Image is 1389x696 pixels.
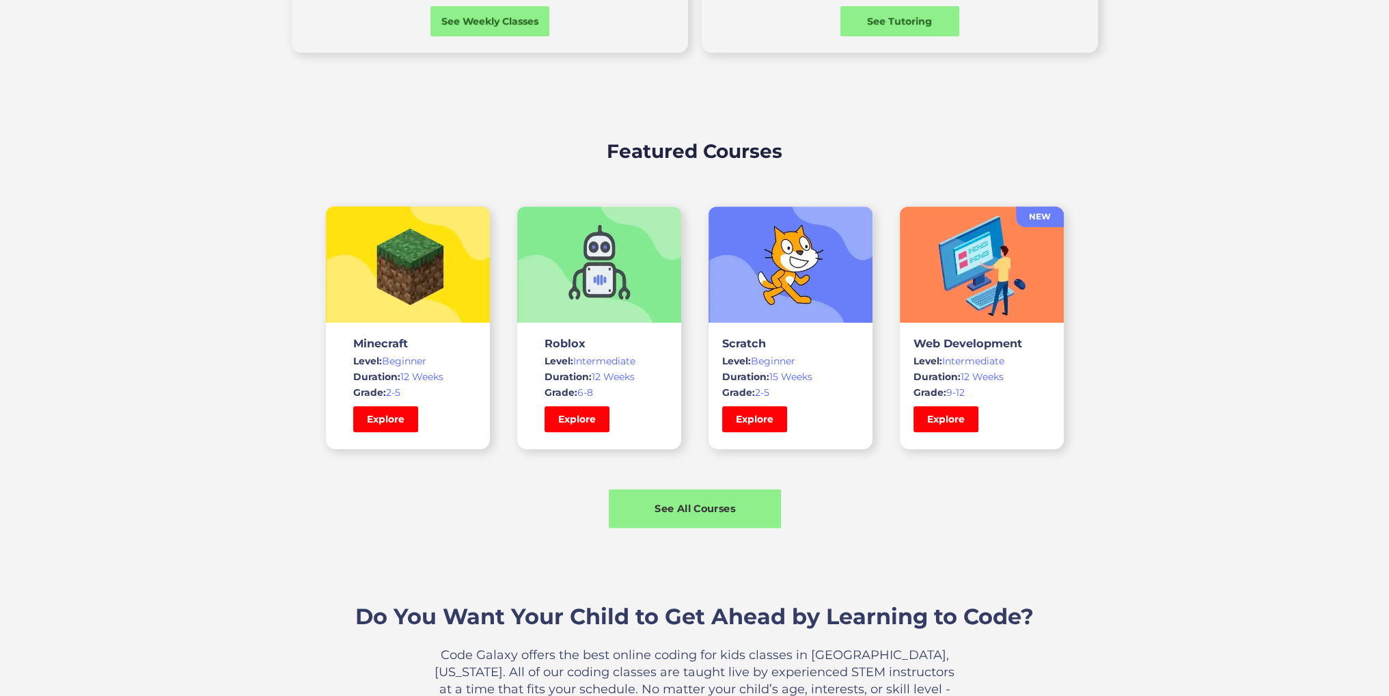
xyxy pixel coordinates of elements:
div: 12 Weeks [913,370,1050,384]
h3: Roblox [545,336,654,350]
div: Intermediate [913,354,1050,368]
div: 2-5 [722,386,859,399]
span: : [575,386,577,399]
h3: Web Development [913,336,1050,350]
span: Grade [545,386,575,399]
span: Duration: [722,371,769,383]
a: See All Courses [609,490,781,528]
div: 6-8 [545,386,654,399]
span: Duration: [913,371,961,383]
a: Explore [722,406,787,432]
span: Grade: [913,386,946,399]
div: Beginner [722,354,859,368]
span: Duration: [545,371,592,383]
h2: Featured Courses [607,137,782,165]
a: See Tutoring [840,6,959,36]
div: Intermediate [545,354,654,368]
h3: Minecraft [353,336,463,350]
a: Explore [545,406,609,432]
div: NEW [1016,210,1064,224]
div: See Tutoring [840,14,959,28]
span: Level: [913,355,942,367]
span: Level: [353,355,382,367]
div: See Weekly Classes [430,14,549,28]
span: Grade: [353,386,386,399]
span: Duration: [353,371,400,383]
div: 9-12 [913,386,1050,399]
span: Level: [722,355,751,367]
h3: Scratch [722,336,859,350]
div: 2-5 [353,386,463,399]
span: Grade: [722,386,755,399]
a: Explore [913,406,978,432]
div: 15 Weeks [722,370,859,384]
span: Level: [545,355,573,367]
div: 12 Weeks [545,370,654,384]
div: 12 Weeks [353,370,463,384]
div: Beginner [353,354,463,368]
a: NEW [1016,206,1064,227]
div: See All Courses [609,501,781,516]
a: See Weekly Classes [430,6,549,36]
a: Explore [353,406,418,432]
